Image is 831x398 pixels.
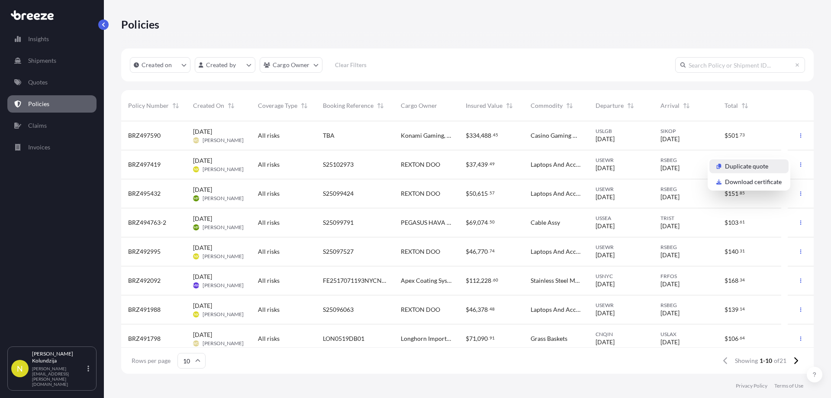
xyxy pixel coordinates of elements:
[725,178,782,186] p: Download certificate
[725,162,768,171] p: Duplicate quote
[121,17,160,31] p: Policies
[709,175,789,189] a: Download certificate
[708,158,790,191] div: Actions
[709,159,789,173] a: Duplicate quote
